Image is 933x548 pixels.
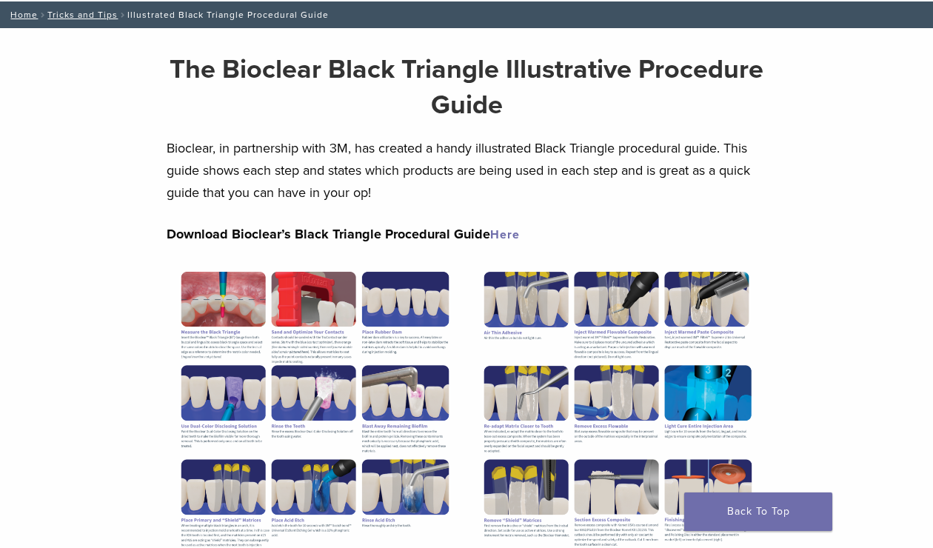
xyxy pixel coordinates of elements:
span: / [118,11,127,19]
strong: The Bioclear Black Triangle Illustrative Procedure Guide [170,53,763,121]
a: Here [490,227,520,242]
a: Home [6,10,38,20]
a: Back To Top [684,492,832,531]
span: / [38,11,47,19]
p: Bioclear, in partnership with 3M, has created a handy illustrated Black Triangle procedural guide... [167,137,766,204]
a: Tricks and Tips [47,10,118,20]
strong: Download Bioclear’s Black Triangle Procedural Guide [167,226,520,242]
